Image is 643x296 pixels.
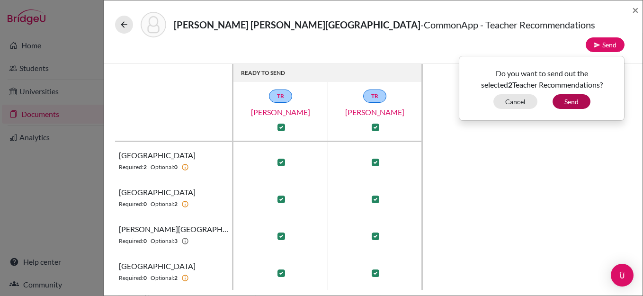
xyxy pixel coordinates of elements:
[143,274,147,282] b: 0
[151,200,174,208] span: Optional:
[233,64,423,82] th: READY TO SEND
[363,90,386,103] a: TR
[459,56,625,121] div: Send
[174,274,178,282] b: 2
[119,260,196,272] span: [GEOGRAPHIC_DATA]
[119,200,143,208] span: Required:
[151,163,174,171] span: Optional:
[143,237,147,245] b: 0
[269,90,292,103] a: TR
[119,237,143,245] span: Required:
[466,68,617,90] p: Do you want to send out the selected Teacher Recommendations?
[611,264,634,287] div: Open Intercom Messenger
[174,163,178,171] b: 0
[420,19,595,30] span: - CommonApp - Teacher Recommendations
[632,3,639,17] span: ×
[151,274,174,282] span: Optional:
[143,163,147,171] b: 2
[233,107,328,118] a: [PERSON_NAME]
[119,224,228,235] span: [PERSON_NAME][GEOGRAPHIC_DATA]
[174,237,178,245] b: 3
[508,80,512,89] b: 2
[143,200,147,208] b: 0
[553,94,590,109] button: Send
[632,4,639,16] button: Close
[174,200,178,208] b: 2
[328,107,422,118] a: [PERSON_NAME]
[119,187,196,198] span: [GEOGRAPHIC_DATA]
[119,150,196,161] span: [GEOGRAPHIC_DATA]
[151,237,174,245] span: Optional:
[174,19,420,30] strong: [PERSON_NAME] [PERSON_NAME][GEOGRAPHIC_DATA]
[586,37,625,52] button: Send
[119,163,143,171] span: Required:
[493,94,537,109] button: Cancel
[119,274,143,282] span: Required:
